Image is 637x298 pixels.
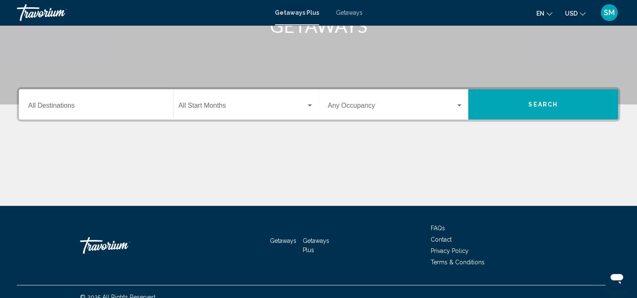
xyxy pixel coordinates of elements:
[270,237,296,244] a: Getaways
[565,7,586,19] button: Change currency
[80,233,164,258] a: Travorium
[565,10,578,17] span: USD
[275,9,319,16] a: Getaways Plus
[336,9,362,16] a: Getaways
[431,259,485,266] a: Terms & Conditions
[431,247,469,254] a: Privacy Policy
[536,7,552,19] button: Change language
[603,264,630,291] iframe: Button to launch messaging window
[303,237,329,253] a: Getaways Plus
[604,8,615,17] span: SM
[431,236,452,243] a: Contact
[536,10,544,17] span: en
[431,225,445,231] a: FAQs
[19,89,618,120] div: Search widget
[598,4,620,21] button: User Menu
[528,101,558,108] span: Search
[468,89,618,120] button: Search
[17,4,267,21] a: Travorium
